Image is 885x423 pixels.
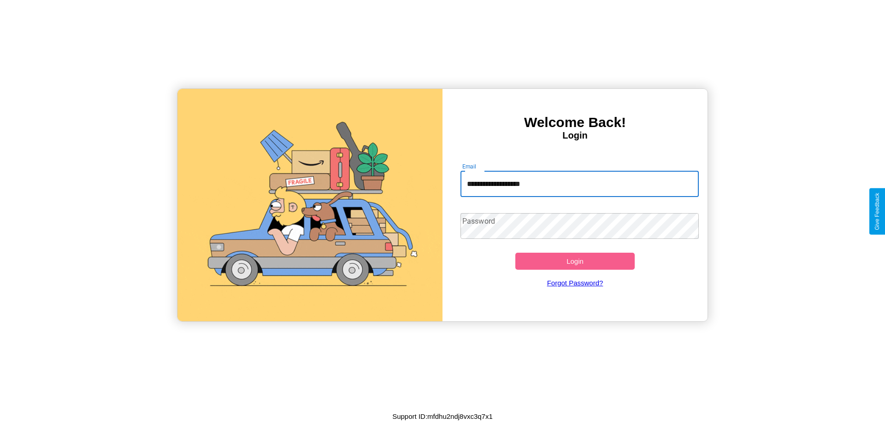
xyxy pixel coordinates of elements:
div: Give Feedback [874,193,880,230]
p: Support ID: mfdhu2ndj8vxc3q7x1 [392,410,493,423]
h4: Login [442,130,708,141]
img: gif [177,89,442,321]
label: Email [462,162,477,170]
h3: Welcome Back! [442,115,708,130]
a: Forgot Password? [456,270,695,296]
button: Login [515,253,635,270]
